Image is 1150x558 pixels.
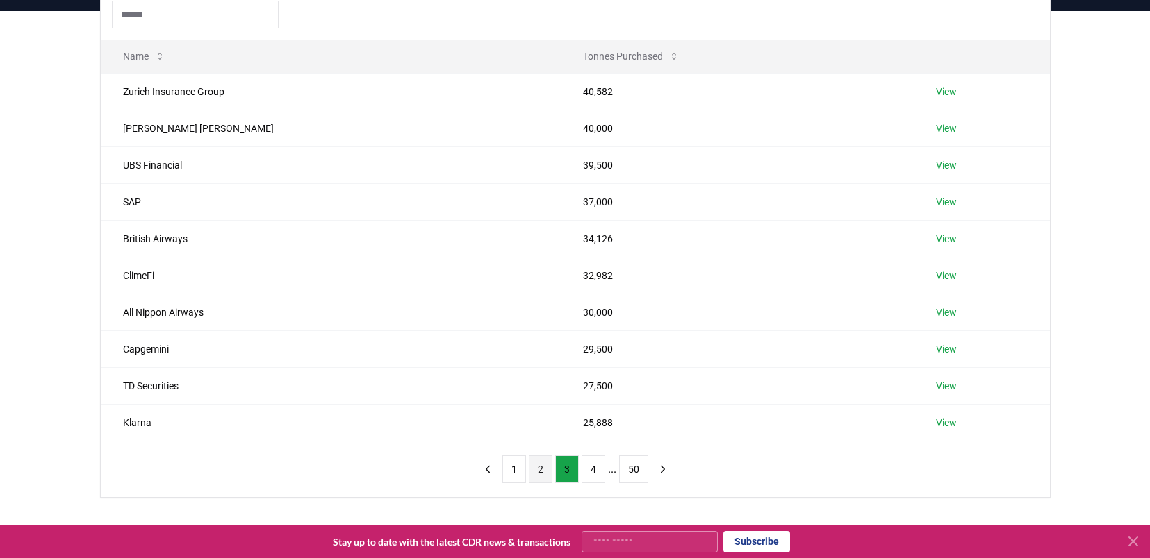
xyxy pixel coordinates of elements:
[561,183,914,220] td: 37,000
[561,330,914,367] td: 29,500
[561,367,914,404] td: 27,500
[936,195,957,209] a: View
[582,455,605,483] button: 4
[651,455,675,483] button: next page
[561,73,914,110] td: 40,582
[112,42,176,70] button: Name
[101,110,561,146] td: [PERSON_NAME] [PERSON_NAME]
[936,416,957,430] a: View
[936,305,957,319] a: View
[619,455,648,483] button: 50
[936,85,957,99] a: View
[561,294,914,330] td: 30,000
[101,73,561,110] td: Zurich Insurance Group
[936,158,957,172] a: View
[936,269,957,282] a: View
[101,220,561,257] td: British Airways
[555,455,579,483] button: 3
[561,146,914,183] td: 39,500
[936,379,957,393] a: View
[101,257,561,294] td: ClimeFi
[101,367,561,404] td: TD Securities
[529,455,552,483] button: 2
[101,330,561,367] td: Capgemini
[101,183,561,220] td: SAP
[936,121,957,135] a: View
[476,455,500,483] button: previous page
[936,232,957,246] a: View
[936,342,957,356] a: View
[101,294,561,330] td: All Nippon Airways
[101,146,561,183] td: UBS Financial
[502,455,526,483] button: 1
[561,220,914,257] td: 34,126
[572,42,691,70] button: Tonnes Purchased
[561,257,914,294] td: 32,982
[561,404,914,441] td: 25,888
[608,461,616,477] li: ...
[101,404,561,441] td: Klarna
[561,110,914,146] td: 40,000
